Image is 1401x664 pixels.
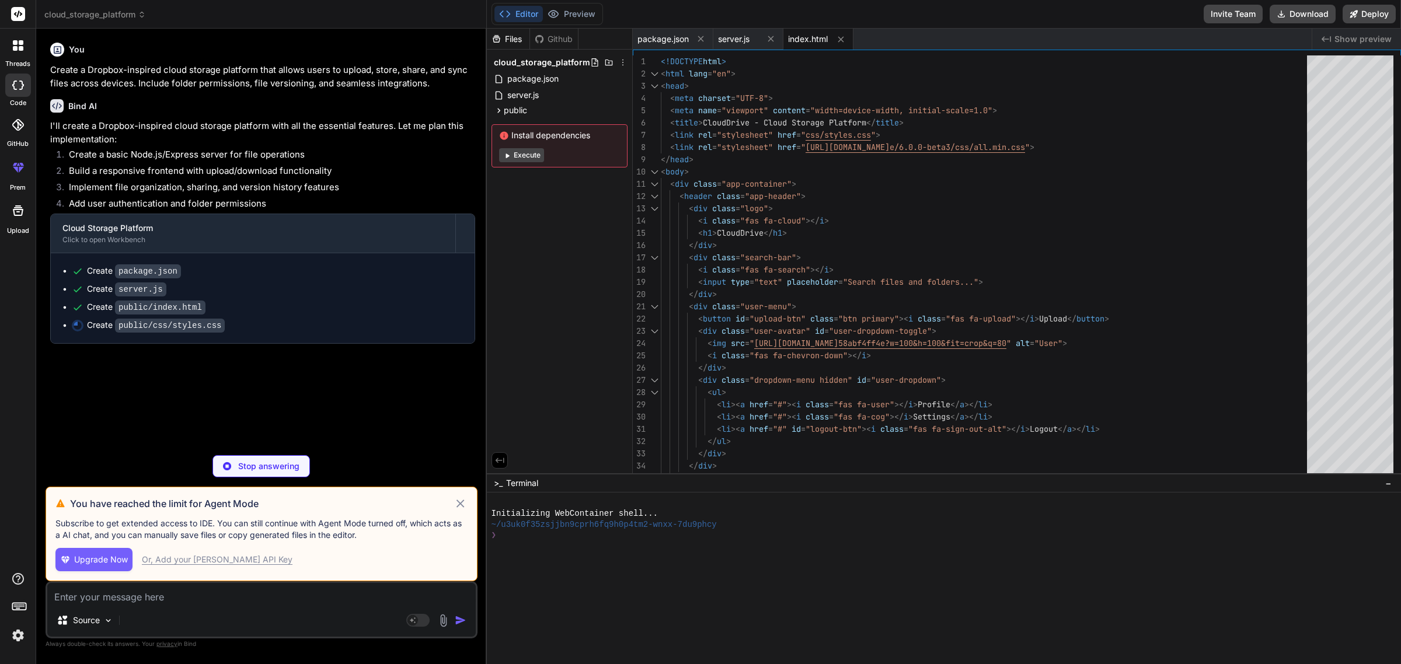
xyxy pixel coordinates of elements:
span: ></ [894,399,908,410]
span: < [708,387,712,397]
span: = [941,313,946,324]
span: "Search files and folders..." [843,277,978,287]
div: 16 [633,239,646,251]
code: server.js [115,282,166,296]
span: = [736,252,740,263]
span: css/styles.css [806,130,871,140]
span: = [708,68,712,79]
span: > [722,56,726,67]
span: = [736,215,740,226]
span: > [792,179,796,189]
div: Click to open Workbench [62,235,444,244]
span: i [796,399,801,410]
div: Click to collapse the range. [647,325,662,337]
div: Click to collapse the range. [647,166,662,178]
span: h1 [703,228,712,238]
span: "app-header" [745,191,801,201]
span: class [712,203,736,214]
span: = [745,326,750,336]
span: > [712,240,717,250]
span: class [712,301,736,312]
span: alt [1016,338,1030,348]
span: class [918,313,941,324]
label: threads [5,59,30,69]
span: href [778,130,796,140]
span: ul [712,387,722,397]
div: 25 [633,350,646,362]
span: > [866,350,871,361]
div: 8 [633,141,646,153]
div: 21 [633,300,646,313]
code: public/css/styles.css [115,319,225,333]
div: 27 [633,374,646,386]
div: Create [87,265,181,277]
div: Create [87,283,166,295]
span: a [740,399,745,410]
span: >< [731,399,740,410]
span: < [708,338,712,348]
div: Create [87,301,205,313]
span: class [693,179,717,189]
span: > [932,326,936,336]
span: > [1034,313,1039,324]
span: − [1385,477,1392,489]
span: < [661,166,665,177]
span: "fas fa-cloud" [740,215,806,226]
span: div [693,203,708,214]
span: link [675,130,693,140]
span: div [698,240,712,250]
div: 28 [633,386,646,399]
span: = [731,93,736,103]
span: "app-container" [722,179,792,189]
span: rel [698,130,712,140]
span: button [703,313,731,324]
span: Show preview [1334,33,1392,45]
span: i [908,313,913,324]
div: Click to collapse the range. [647,178,662,190]
span: e/6.0.0-beta3/css/all.min.css [890,142,1025,152]
span: </ [866,117,876,128]
span: class [810,313,834,324]
span: > [1104,313,1109,324]
span: = [717,105,722,116]
button: Download [1270,5,1336,23]
button: Preview [543,6,600,22]
span: button [1076,313,1104,324]
span: < [670,179,675,189]
span: < [689,301,693,312]
span: "btn primary" [838,313,899,324]
span: link [675,142,693,152]
span: CloudDrive - Cloud Storage Platform [703,117,866,128]
span: = [834,313,838,324]
div: Click to collapse the range. [647,251,662,264]
span: Upload [1039,313,1067,324]
span: li [722,399,731,410]
span: "text" [754,277,782,287]
span: < [717,399,722,410]
span: head [665,81,684,91]
span: "fas fa-chevron-down" [750,350,848,361]
div: Create [87,319,225,331]
span: = [745,375,750,385]
span: div [703,375,717,385]
span: = [736,301,740,312]
div: 22 [633,313,646,325]
span: rel [698,142,712,152]
span: div [693,252,708,263]
span: [URL][DOMAIN_NAME] [806,142,890,152]
span: class [722,326,745,336]
span: > [876,130,880,140]
span: "user-dropdown-toggle" [829,326,932,336]
span: < [670,93,675,103]
span: body [665,166,684,177]
span: ></ [810,264,824,275]
span: = [736,203,740,214]
img: icon [455,614,466,626]
span: server.js [506,88,540,102]
div: 14 [633,215,646,227]
span: = [796,130,801,140]
div: 1 [633,55,646,68]
span: div [698,289,712,299]
span: > [722,362,726,373]
span: id [857,375,866,385]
